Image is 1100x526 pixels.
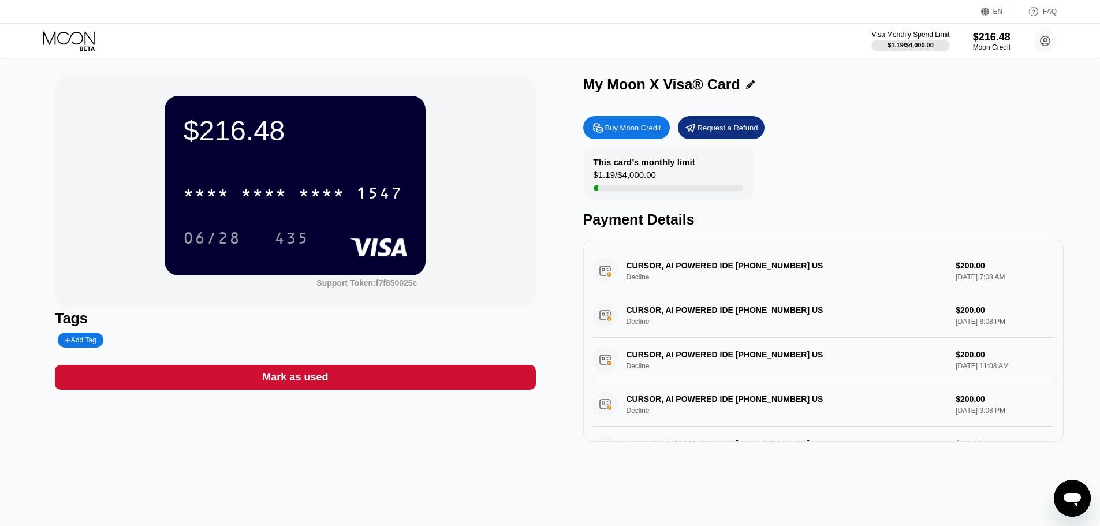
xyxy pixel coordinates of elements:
[888,42,934,49] div: $1.19 / $4,000.00
[871,31,949,51] div: Visa Monthly Spend Limit$1.19/$4,000.00
[605,123,661,133] div: Buy Moon Credit
[58,333,103,348] div: Add Tag
[1054,480,1091,517] iframe: Кнопка запуска окна обмена сообщениями
[1043,8,1057,16] div: FAQ
[274,230,309,249] div: 435
[65,336,96,344] div: Add Tag
[583,211,1064,228] div: Payment Details
[871,31,949,39] div: Visa Monthly Spend Limit
[356,185,402,204] div: 1547
[316,278,417,288] div: Support Token: f7f850025c
[583,116,670,139] div: Buy Moon Credit
[183,114,407,147] div: $216.48
[973,31,1010,43] div: $216.48
[973,43,1010,51] div: Moon Credit
[183,230,241,249] div: 06/28
[174,223,249,252] div: 06/28
[55,310,535,327] div: Tags
[583,76,740,93] div: My Moon X Visa® Card
[594,170,656,185] div: $1.19 / $4,000.00
[678,116,765,139] div: Request a Refund
[594,157,695,167] div: This card’s monthly limit
[55,365,535,390] div: Mark as used
[993,8,1003,16] div: EN
[698,123,758,133] div: Request a Refund
[316,278,417,288] div: Support Token:f7f850025c
[266,223,318,252] div: 435
[1016,6,1057,17] div: FAQ
[981,6,1016,17] div: EN
[262,371,328,384] div: Mark as used
[973,31,1010,51] div: $216.48Moon Credit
